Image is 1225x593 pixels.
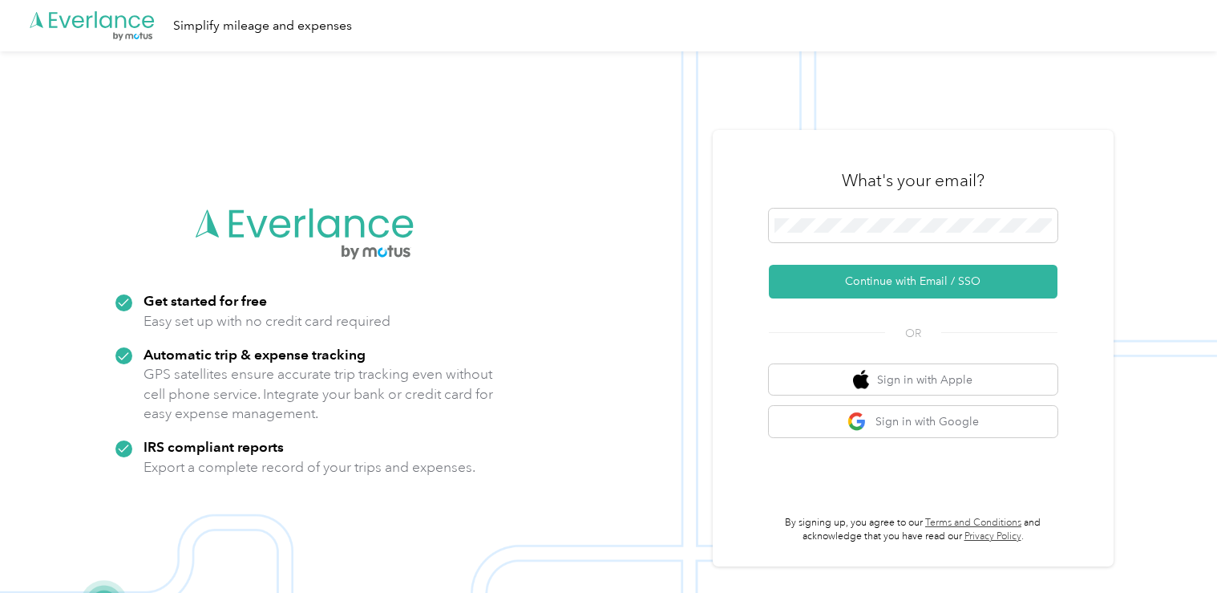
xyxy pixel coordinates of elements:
img: apple logo [853,370,869,390]
p: Export a complete record of your trips and expenses. [144,457,475,477]
button: Continue with Email / SSO [769,265,1057,299]
a: Terms and Conditions [925,517,1021,529]
strong: Automatic trip & expense tracking [144,346,366,363]
div: Simplify mileage and expenses [173,16,352,36]
strong: Get started for free [144,292,267,309]
p: GPS satellites ensure accurate trip tracking even without cell phone service. Integrate your bank... [144,364,494,424]
a: Privacy Policy [964,530,1021,542]
strong: IRS compliant reports [144,438,284,455]
button: google logoSign in with Google [769,406,1057,437]
img: google logo [847,412,867,432]
span: OR [885,325,941,342]
h3: What's your email? [842,169,984,192]
p: Easy set up with no credit card required [144,311,390,331]
button: apple logoSign in with Apple [769,364,1057,396]
p: By signing up, you agree to our and acknowledge that you have read our . [769,516,1057,544]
